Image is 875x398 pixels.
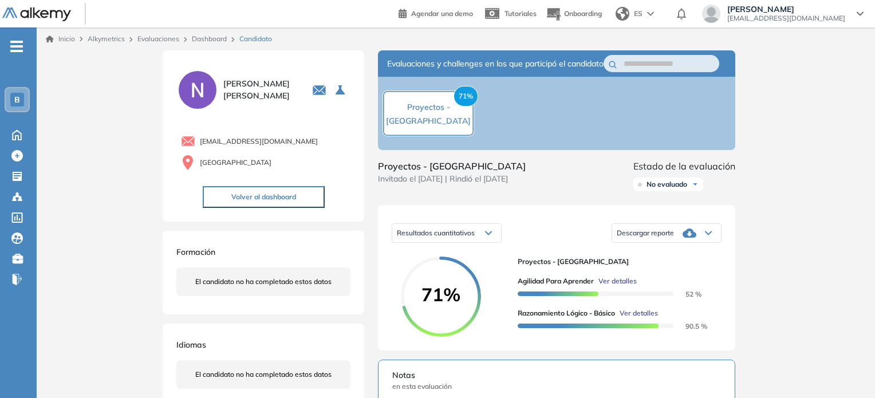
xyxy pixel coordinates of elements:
span: [GEOGRAPHIC_DATA] [200,157,271,168]
a: Dashboard [192,34,227,43]
span: Invitado el [DATE] | Rindió el [DATE] [378,173,526,185]
span: Agendar una demo [411,9,473,18]
span: 52 % [672,290,701,298]
span: El candidato no ha completado estos datos [195,277,332,287]
button: Volver al dashboard [203,186,325,208]
span: El candidato no ha completado estos datos [195,369,332,380]
span: [PERSON_NAME] [727,5,845,14]
span: 90.5 % [672,322,707,330]
img: arrow [647,11,654,16]
button: Ver detalles [594,276,637,286]
span: Evaluaciones y challenges en los que participó el candidato [387,58,604,70]
span: [EMAIL_ADDRESS][DOMAIN_NAME] [727,14,845,23]
a: Agendar una demo [399,6,473,19]
button: Onboarding [546,2,602,26]
button: Ver detalles [615,308,658,318]
img: Ícono de flecha [692,181,699,188]
span: Alkymetrics [88,34,125,43]
img: PROFILE_MENU_LOGO_USER [176,69,219,111]
span: Ver detalles [620,308,658,318]
span: B [14,95,20,104]
span: Candidato [239,34,272,44]
span: Onboarding [564,9,602,18]
span: ES [634,9,643,19]
span: [EMAIL_ADDRESS][DOMAIN_NAME] [200,136,318,147]
span: Idiomas [176,340,206,350]
img: world [616,7,629,21]
span: Formación [176,247,215,257]
span: Proyectos - [GEOGRAPHIC_DATA] [518,257,712,267]
i: - [10,45,23,48]
span: 71% [401,285,481,304]
span: Ver detalles [598,276,637,286]
a: Evaluaciones [137,34,179,43]
span: en esta evaluación [392,381,721,392]
span: Descargar reporte [617,228,674,238]
span: Notas [392,369,721,381]
span: Proyectos - [GEOGRAPHIC_DATA] [378,159,526,173]
span: Estado de la evaluación [633,159,735,173]
span: Resultados cuantitativos [397,228,475,237]
span: Razonamiento Lógico - Básico [518,308,615,318]
img: Logo [2,7,71,22]
span: No evaluado [647,180,687,189]
span: [PERSON_NAME] [PERSON_NAME] [223,78,298,102]
span: Tutoriales [504,9,537,18]
span: Agilidad para Aprender [518,276,594,286]
a: Inicio [46,34,75,44]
